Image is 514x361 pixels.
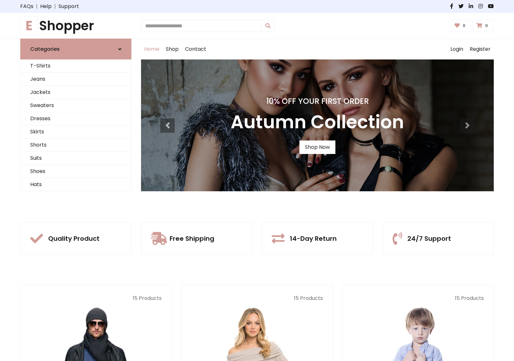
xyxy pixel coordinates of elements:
h6: Categories [30,46,60,52]
a: Login [447,39,466,59]
a: Dresses [21,112,131,125]
a: Jeans [21,73,131,86]
a: Home [141,39,163,59]
p: 15 Products [352,294,484,302]
h5: Quality Product [48,235,100,242]
span: 0 [461,23,467,29]
h5: Free Shipping [170,235,214,242]
a: Suits [21,152,131,165]
a: Shorts [21,139,131,152]
a: Skirts [21,125,131,139]
a: Jackets [21,86,131,99]
p: 15 Products [30,294,162,302]
h4: 10% Off Your First Order [231,97,404,106]
a: 0 [450,20,471,32]
a: Shoes [21,165,131,178]
a: Sweaters [21,99,131,112]
a: FAQs [20,3,33,10]
span: E [20,16,38,35]
a: Register [466,39,494,59]
p: 15 Products [191,294,323,302]
a: Shop [163,39,182,59]
a: T-Shirts [21,59,131,73]
span: | [33,3,40,10]
a: Contact [182,39,209,59]
h1: Shopper [20,18,131,33]
a: Categories [20,39,131,59]
a: Shop Now [299,140,335,154]
span: 0 [483,23,490,29]
h5: 14-Day Return [290,235,337,242]
h5: 24/7 Support [407,235,451,242]
a: EShopper [20,18,131,33]
a: Help [40,3,52,10]
a: Support [58,3,79,10]
a: Hats [21,178,131,191]
h3: Autumn Collection [231,111,404,133]
span: | [52,3,58,10]
a: 0 [472,20,494,32]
